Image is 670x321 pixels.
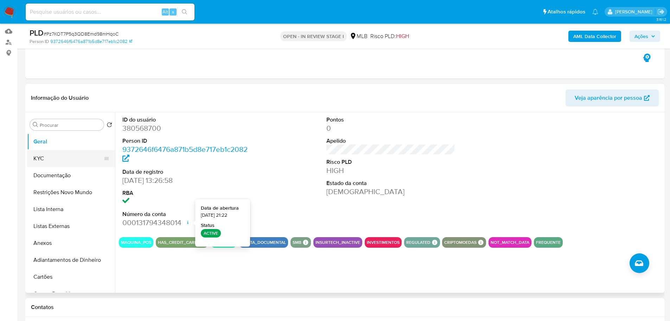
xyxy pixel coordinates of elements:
button: Documentação [27,167,115,184]
dd: 000131794348014 [122,218,251,228]
button: Listas Externas [27,218,115,235]
button: search-icon [177,7,192,17]
strong: Status [201,222,215,229]
dt: Person ID [122,137,251,145]
button: Adiantamentos de Dinheiro [27,252,115,268]
input: Pesquise usuários ou casos... [26,7,194,17]
button: Contas Bancárias [27,285,115,302]
button: AML Data Collector [568,31,621,42]
p: OPEN - IN REVIEW STAGE I [280,31,347,41]
span: HIGH [396,32,409,40]
span: 3.161.2 [656,17,666,22]
span: Alt [162,8,168,15]
dd: 380568700 [122,123,251,133]
button: Restrições Novo Mundo [27,184,115,201]
input: Procurar [40,122,101,128]
b: Person ID [30,38,49,45]
p: lucas.portella@mercadolivre.com [615,8,655,15]
h1: Informação do Usuário [31,94,89,101]
a: 9372646f6476a871b5d8e717eb1c2082 [50,38,132,45]
dt: ID do usuário [122,116,251,124]
b: PLD [30,27,44,38]
span: Risco PLD: [370,32,409,40]
b: AML Data Collector [573,31,616,42]
button: Ações [630,31,660,42]
span: s [172,8,174,15]
dt: Estado da conta [326,179,455,187]
span: Atalhos rápidos [548,8,585,16]
button: Cartões [27,268,115,285]
dd: [DATE] 13:26:58 [122,175,251,185]
button: Retornar ao pedido padrão [107,122,112,130]
span: Ações [634,31,648,42]
button: Veja aparência por pessoa [566,89,659,106]
button: Anexos [27,235,115,252]
a: Sair [657,8,665,16]
dt: Data de registro [122,168,251,176]
dd: HIGH [326,166,455,175]
dt: Apelido [326,137,455,145]
button: Lista Interna [27,201,115,218]
dd: 0 [326,123,455,133]
dt: Risco PLD [326,158,455,166]
dd: [DEMOGRAPHIC_DATA] [326,187,455,197]
button: KYC [27,150,109,167]
dt: Número da conta [122,210,251,218]
button: Geral [27,133,115,150]
a: 9372646f6476a871b5d8e717eb1c2082 [122,144,248,164]
strong: Data de abertura [201,205,239,212]
span: [DATE] 21:22 [201,212,227,219]
div: MLB [350,32,368,40]
h1: Contatos [31,304,659,311]
dt: RBA [122,189,251,197]
span: # Pz7KOT7P5q3QD8Emd98mHqoC [44,30,119,37]
dt: Pontos [326,116,455,124]
span: Veja aparência por pessoa [575,89,642,106]
p: ACTIVE [201,229,221,237]
button: Procurar [33,122,38,128]
a: Notificações [592,9,598,15]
